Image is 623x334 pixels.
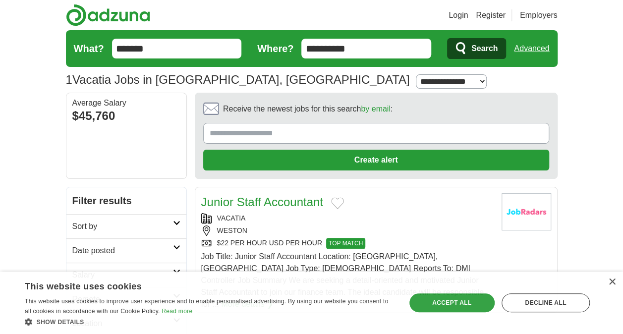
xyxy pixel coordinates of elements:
a: Advanced [514,39,549,58]
div: Show details [25,317,395,327]
button: Create alert [203,150,549,170]
div: This website uses cookies [25,278,370,292]
div: VACATIA [201,213,494,223]
div: WESTON [201,225,494,236]
h1: Vacatia Jobs in [GEOGRAPHIC_DATA], [GEOGRAPHIC_DATA] [66,73,410,86]
div: $22 PER HOUR USD PER HOUR [201,238,494,249]
span: Show details [37,319,84,326]
label: What? [74,41,104,56]
div: Close [608,278,616,286]
span: Job Title: Junior Staff Accountant Location: [GEOGRAPHIC_DATA], [GEOGRAPHIC_DATA] Job Type: [DEMO... [201,252,484,308]
h2: Date posted [72,245,173,257]
h2: Filter results [66,187,186,214]
div: Average Salary [72,99,180,107]
a: Login [449,9,468,21]
a: Date posted [66,238,186,263]
span: Search [471,39,498,58]
button: Search [447,38,506,59]
span: Receive the newest jobs for this search : [223,103,393,115]
a: Employers [520,9,558,21]
div: Accept all [409,293,495,312]
span: 1 [66,71,72,89]
img: Adzuna logo [66,4,150,26]
span: This website uses cookies to improve user experience and to enable personalised advertising. By u... [25,298,388,315]
h2: Salary [72,269,173,281]
a: Register [476,9,506,21]
label: Where? [257,41,293,56]
a: Read more, opens a new window [162,308,192,315]
a: Junior Staff Accountant [201,195,323,209]
span: TOP MATCH [326,238,365,249]
div: Decline all [502,293,590,312]
a: by email [361,105,391,113]
a: Salary [66,263,186,287]
h2: Sort by [72,221,173,232]
button: Add to favorite jobs [331,197,344,209]
div: $45,760 [72,107,180,125]
a: Sort by [66,214,186,238]
img: Company logo [502,193,551,230]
